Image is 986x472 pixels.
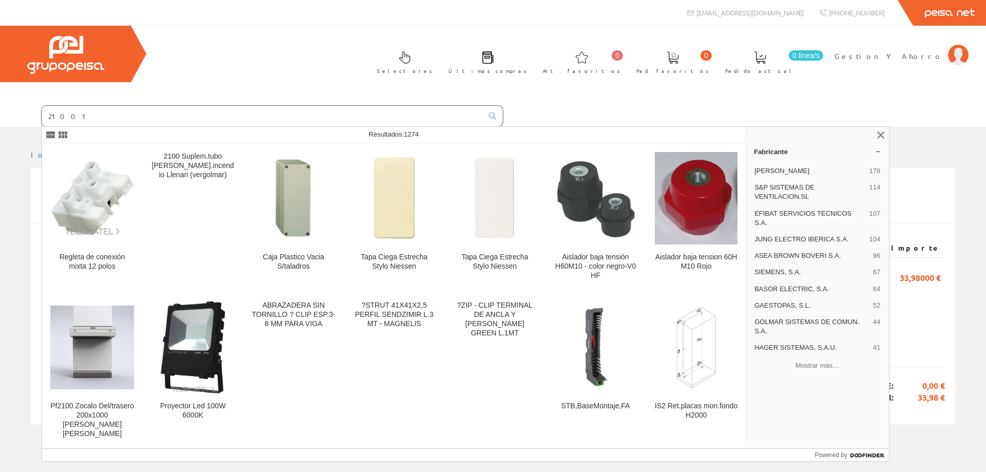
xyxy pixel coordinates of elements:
[554,306,637,389] img: STB,BaseMontaje,FA
[42,106,483,126] input: Buscar ...
[754,285,869,294] span: BASOR ELECTRIC, S.A.
[252,156,335,240] img: Caja Plastico Vacia S/taladros
[900,268,941,286] span: 33,98000 €
[369,130,419,138] span: Resultados:
[252,253,335,271] div: Caja Plastico Vacia S/taladros
[725,66,795,76] span: Pedido actual
[754,317,869,336] span: GOLMAR SISTEMAS DE COMUN. S.A.
[42,293,142,450] a: Pf2100 Zocalo Del/trasero 200x1000 Chapa Acero Eldon Pf2100 Zocalo Del/trasero 200x1000 [PERSON_N...
[143,293,243,450] a: Proyector Led 100W 6000K Proyector Led 100W 6000K
[873,301,880,310] span: 52
[754,343,869,352] span: HAGER SISTEMAS, S.A.U.
[31,437,955,446] div: © Grupo Peisa
[754,166,865,176] span: [PERSON_NAME]
[143,144,243,292] a: 2100 Suplem.tubo [PERSON_NAME].incendio Llenari (vergolmar)
[50,306,134,389] img: Pf2100 Zocalo Del/trasero 200x1000 Chapa Acero Eldon
[41,179,358,217] span: [PERSON_NAME] #971/1083309 Fecha: [DATE] Cliente: 711700 - GESTION Y AHORRO EN LUZ, S.L.
[404,130,419,138] span: 1274
[655,152,737,244] img: Aislador baja tension 60H M10 Rojo
[654,306,738,389] img: IS2 Ret.placas mon.fondo H2000
[161,301,225,393] img: Proyector Led 100W 6000K
[754,251,869,260] span: ASEA BROWN BOVERI S.A.
[869,166,880,176] span: 178
[377,66,432,76] span: Selectores
[344,293,444,450] a: ?STRUT 41X41X2,5 PERFIL SENDZIMIR L.3 MT - MAGNELIS
[445,144,545,292] a: Tapa Ciega Estrecha Stylo Niessen Tapa Ciega Estrecha Stylo Niessen
[352,253,436,271] div: Tapa Ciega Estrecha Stylo Niessen
[554,157,637,239] img: Aislador baja tensión H60M10 - color negro-V0 HF
[612,50,623,61] span: 0
[151,402,235,420] div: Proyector Led 100W 6000K
[873,343,880,352] span: 41
[754,209,865,228] span: EFIBAT SERVICIOS TECNICOS S.A.
[42,144,142,292] a: Regleta de conexión mixta 12 polos Regleta de conexión mixta 12 polos
[448,66,527,76] span: Últimas compras
[646,293,746,450] a: IS2 Ret.placas mon.fondo H2000 IS2 Ret.placas mon.fondo H2000
[873,268,880,277] span: 67
[754,301,869,310] span: GAESTOPAS, S.L.
[50,253,134,271] div: Regleta de conexión mixta 12 polos
[873,285,880,294] span: 64
[869,235,880,244] span: 104
[835,43,969,52] a: Gestion Y Ahorro
[243,293,344,450] a: ABRAZADERA SIN TORNILLO ? CLIP ESP.3-8 MM PARA VIGA
[873,317,880,336] span: 44
[545,293,646,450] a: STB,BaseMontaje,FA STB,BaseMontaje,FA
[835,51,943,61] span: Gestion Y Ahorro
[554,402,637,411] div: STB,BaseMontaje,FA
[445,293,545,450] a: ?ZIP - CLIP TERMINAL DE ANCLA Y [PERSON_NAME] GREEN L.1MT
[815,449,889,461] a: Powered by
[646,144,746,292] a: Aislador baja tension 60H M10 Rojo Aislador baja tension 60H M10 Rojo
[654,253,738,271] div: Aislador baja tension 60H M10 Rojo
[700,50,712,61] span: 0
[654,402,738,420] div: IS2 Ret.placas mon.fondo H2000
[789,50,823,61] span: 0 línea/s
[873,251,880,260] span: 96
[50,402,134,439] div: Pf2100 Zocalo Del/trasero 200x1000 [PERSON_NAME] [PERSON_NAME]
[545,144,646,292] a: Aislador baja tensión H60M10 - color negro-V0 HF Aislador baja tensión H60M10 - color negro-V0 HF
[27,36,104,74] img: Grupo Peisa
[352,301,436,329] div: ?STRUT 41X41X2,5 PERFIL SENDZIMIR L.3 MT - MAGNELIS
[869,183,880,201] span: 114
[453,301,537,338] div: ?ZIP - CLIP TERMINAL DE ANCLA Y [PERSON_NAME] GREEN L.1MT
[367,43,438,80] a: Selectores
[746,143,889,160] a: Fabricante
[543,66,620,76] span: Art. favoritos
[453,253,537,271] div: Tapa Ciega Estrecha Stylo Niessen
[750,357,885,374] button: Mostrar más…
[754,268,869,277] span: SIEMENS, S.A.
[754,235,865,244] span: JUNG ELECTRO IBERICA S.A.
[352,156,436,240] img: Tapa Ciega Estrecha Stylo Niessen
[873,239,945,257] th: Importe
[869,209,880,228] span: 107
[829,8,885,17] span: [PHONE_NUMBER]
[252,301,335,329] div: ABRAZADERA SIN TORNILLO ? CLIP ESP.3-8 MM PARA VIGA
[31,150,74,159] a: Inicio
[151,152,235,180] div: 2100 Suplem.tubo [PERSON_NAME].incendio Llenari (vergolmar)
[50,160,134,236] img: Regleta de conexión mixta 12 polos
[438,43,532,80] a: Últimas compras
[894,380,945,392] span: 0,00 €
[754,183,865,201] span: S&P SISTEMAS DE VENTILACION,SL
[344,144,444,292] a: Tapa Ciega Estrecha Stylo Niessen Tapa Ciega Estrecha Stylo Niessen
[636,66,709,76] span: Ped. favoritos
[894,392,945,404] span: 33,98 €
[696,8,804,17] span: [EMAIL_ADDRESS][DOMAIN_NAME]
[243,144,344,292] a: Caja Plastico Vacia S/taladros Caja Plastico Vacia S/taladros
[41,367,945,417] div: Imp. RAEE: Imp. Total:
[554,253,637,280] div: Aislador baja tensión H60M10 - color negro-V0 HF
[815,450,847,460] span: Powered by
[453,156,537,240] img: Tapa Ciega Estrecha Stylo Niessen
